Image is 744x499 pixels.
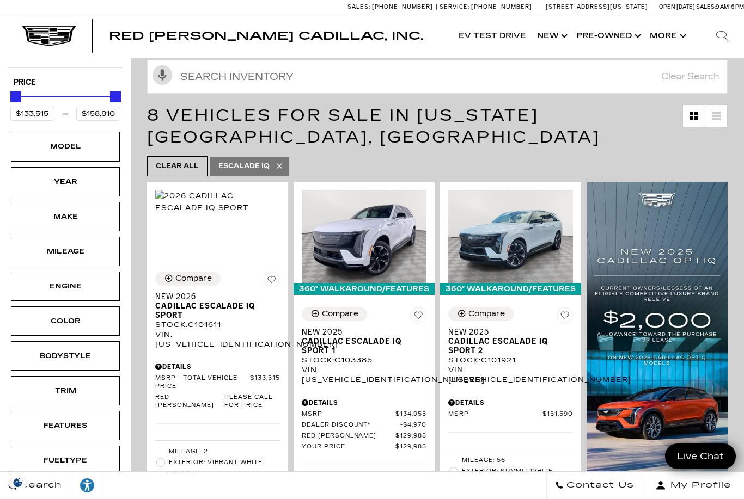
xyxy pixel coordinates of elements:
[436,4,535,10] a: Service: [PHONE_NUMBER]
[546,3,648,10] a: [STREET_ADDRESS][US_STATE]
[155,393,224,410] span: Red [PERSON_NAME]
[395,443,426,451] span: $129,985
[169,457,280,479] span: Exterior: Vibrant White Tricoat
[38,245,93,257] div: Mileage
[10,107,54,121] input: Minimum
[683,105,705,127] a: Grid View
[294,283,435,295] div: 360° WalkAround/Features
[17,478,62,493] span: Search
[302,398,426,408] div: Pricing Details - New 2025 Cadillac ESCALADE IQ Sport 1
[672,450,729,463] span: Live Chat
[659,3,695,10] span: Open [DATE]
[38,420,93,432] div: Features
[302,365,426,385] div: VIN: [US_VEHICLE_IDENTIFICATION_NUMBER]
[448,365,573,385] div: VIN: [US_VEHICLE_IDENTIFICATION_NUMBER]
[322,309,358,319] div: Compare
[155,292,280,320] a: New 2026Cadillac ESCALADE IQ Sport
[448,355,573,365] div: Stock : C101921
[38,454,93,466] div: Fueltype
[11,411,120,440] div: FeaturesFeatures
[155,320,280,330] div: Stock : C101611
[302,328,418,337] span: New 2025
[395,432,426,440] span: $129,985
[557,307,573,328] button: Save Vehicle
[109,29,423,42] span: Red [PERSON_NAME] Cadillac, Inc.
[400,421,426,429] span: $4,970
[38,211,93,223] div: Make
[155,374,250,391] span: MSRP - Total Vehicle Price
[302,443,395,451] span: Your Price
[665,443,736,469] a: Live Chat
[11,341,120,371] div: BodystyleBodystyle
[38,176,93,188] div: Year
[155,301,272,320] span: Cadillac ESCALADE IQ Sport
[372,3,433,10] span: [PHONE_NUMBER]
[5,477,31,488] img: Opt-Out Icon
[716,3,744,10] span: 9 AM-6 PM
[155,374,280,391] a: MSRP - Total Vehicle Price $133,515
[250,374,280,391] span: $133,515
[155,330,280,349] div: VIN: [US_VEHICLE_IDENTIFICATION_NUMBER]
[440,3,469,10] span: Service:
[347,3,370,10] span: Sales:
[700,14,744,58] div: Search
[564,478,634,493] span: Contact Us
[395,410,426,418] span: $134,955
[302,421,400,429] span: Dealer Discount*
[155,393,280,410] a: Red [PERSON_NAME] Please call for price
[448,410,542,418] span: MSRP
[448,455,573,466] li: Mileage: 56
[542,410,573,418] span: $151,590
[153,65,172,85] svg: Click to toggle on voice search
[22,26,76,46] img: Cadillac Dark Logo with Cadillac White Text
[453,14,532,58] a: EV Test Drive
[302,307,367,321] button: Compare Vehicle
[571,14,644,58] a: Pre-Owned
[11,376,120,405] div: TrimTrim
[448,337,565,355] span: Cadillac ESCALADE IQ Sport 2
[302,410,395,418] span: MSRP
[156,159,199,173] span: Clear All
[302,328,426,355] a: New 2025Cadillac ESCALADE IQ Sport 1
[448,190,573,284] img: 2025 Cadillac ESCALADE IQ Sport 2
[11,132,120,161] div: ModelModel
[11,272,120,301] div: EngineEngine
[11,446,120,475] div: FueltypeFueltype
[147,60,728,94] input: Search Inventory
[110,91,121,102] div: Maximum Price
[155,272,221,286] button: Compare Vehicle
[11,237,120,266] div: MileageMileage
[302,432,395,440] span: Red [PERSON_NAME]
[264,272,280,292] button: Save Vehicle
[38,350,93,362] div: Bodystyle
[5,477,31,488] section: Click to Open Cookie Consent Modal
[71,477,103,494] div: Explore your accessibility options
[11,167,120,196] div: YearYear
[532,14,571,58] a: New
[471,3,532,10] span: [PHONE_NUMBER]
[410,307,426,328] button: Save Vehicle
[302,443,426,451] a: Your Price $129,985
[696,3,716,10] span: Sales:
[155,446,280,457] li: Mileage: 2
[155,362,280,372] div: Pricing Details - New 2026 Cadillac ESCALADE IQ Sport
[302,421,426,429] a: Dealer Discount* $4,970
[38,280,93,292] div: Engine
[448,410,573,418] a: MSRP $151,590
[302,432,426,440] a: Red [PERSON_NAME] $129,985
[302,410,426,418] a: MSRP $134,955
[302,190,426,284] img: 2025 Cadillac ESCALADE IQ Sport 1
[468,309,505,319] div: Compare
[175,274,212,284] div: Compare
[302,337,418,355] span: Cadillac ESCALADE IQ Sport 1
[155,292,272,301] span: New 2026
[666,478,731,493] span: My Profile
[10,88,120,121] div: Price
[10,91,21,102] div: Minimum Price
[347,4,436,10] a: Sales: [PHONE_NUMBER]
[14,78,117,88] h5: Price
[644,14,690,58] button: More
[643,472,744,499] button: Open user profile menu
[448,328,573,355] a: New 2025Cadillac ESCALADE IQ Sport 2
